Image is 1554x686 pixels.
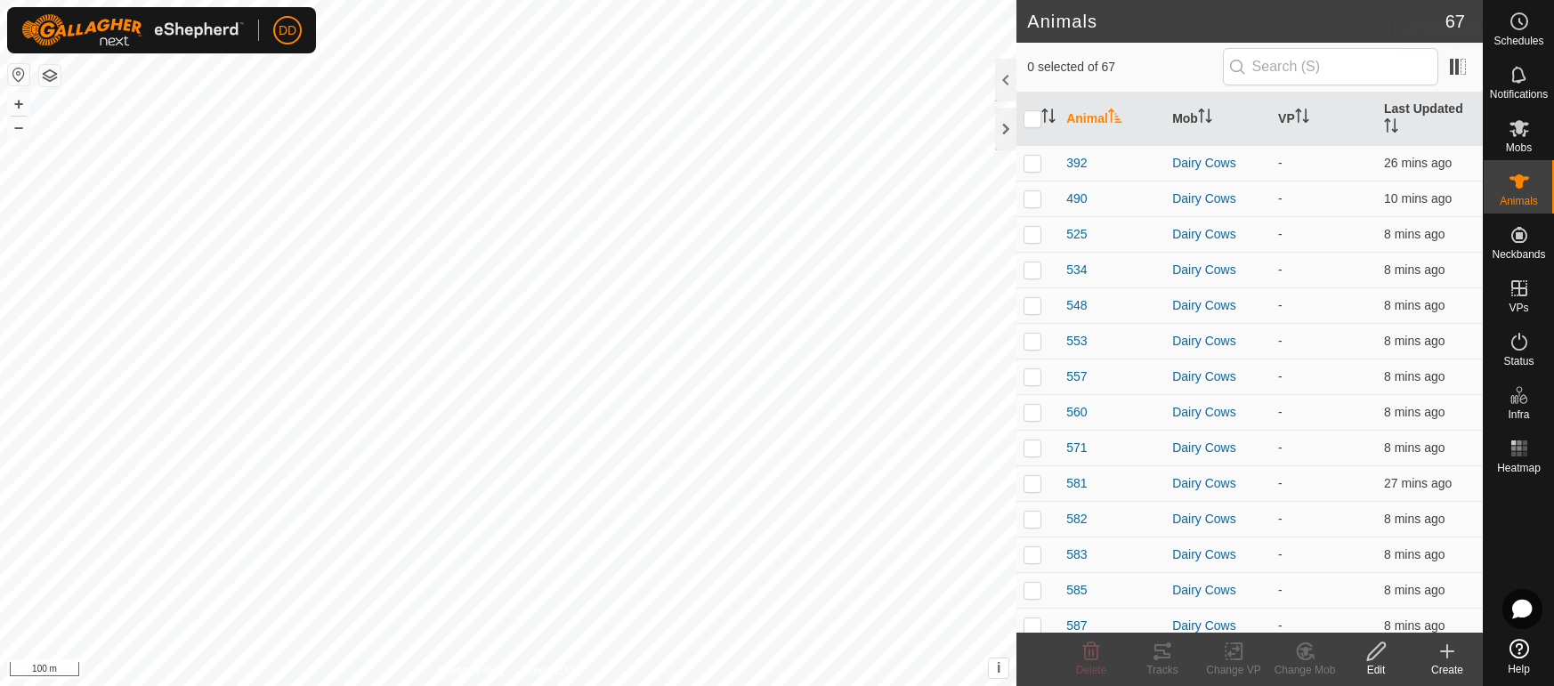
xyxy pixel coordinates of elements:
[1445,8,1465,35] span: 67
[21,14,244,46] img: Gallagher Logo
[1384,369,1445,383] span: 13 Aug 2025, 5:41 am
[1278,262,1283,277] app-display-virtual-paddock-transition: -
[1500,196,1538,206] span: Animals
[1066,332,1087,351] span: 553
[279,21,296,40] span: DD
[1278,583,1283,597] app-display-virtual-paddock-transition: -
[1384,334,1445,348] span: 13 Aug 2025, 5:41 am
[1278,405,1283,419] app-display-virtual-paddock-transition: -
[1384,618,1445,633] span: 13 Aug 2025, 5:41 am
[1041,111,1056,125] p-sorticon: Activate to sort
[1066,510,1087,529] span: 582
[1384,191,1452,206] span: 13 Aug 2025, 5:40 am
[1059,93,1165,146] th: Animal
[1066,367,1087,386] span: 557
[1377,93,1483,146] th: Last Updated
[1223,48,1438,85] input: Search (S)
[1384,476,1452,490] span: 13 Aug 2025, 5:23 am
[1127,662,1198,678] div: Tracks
[1295,111,1309,125] p-sorticon: Activate to sort
[1172,190,1264,208] div: Dairy Cows
[1278,334,1283,348] app-display-virtual-paddock-transition: -
[1066,403,1087,422] span: 560
[1384,156,1452,170] span: 13 Aug 2025, 5:24 am
[1172,439,1264,457] div: Dairy Cows
[1278,298,1283,312] app-display-virtual-paddock-transition: -
[1172,225,1264,244] div: Dairy Cows
[1384,512,1445,526] span: 13 Aug 2025, 5:42 am
[1066,190,1087,208] span: 490
[1066,439,1087,457] span: 571
[1508,664,1530,674] span: Help
[1076,664,1107,676] span: Delete
[1108,111,1122,125] p-sorticon: Activate to sort
[8,117,29,138] button: –
[1172,154,1264,173] div: Dairy Cows
[526,663,579,679] a: Contact Us
[1172,581,1264,600] div: Dairy Cows
[1066,617,1087,635] span: 587
[438,663,505,679] a: Privacy Policy
[1497,463,1541,473] span: Heatmap
[1384,227,1445,241] span: 13 Aug 2025, 5:41 am
[1384,440,1445,455] span: 13 Aug 2025, 5:42 am
[1027,58,1222,77] span: 0 selected of 67
[1172,474,1264,493] div: Dairy Cows
[997,660,1000,675] span: i
[989,658,1008,678] button: i
[1412,662,1483,678] div: Create
[1027,11,1445,32] h2: Animals
[1172,332,1264,351] div: Dairy Cows
[1508,409,1529,420] span: Infra
[1271,93,1377,146] th: VP
[1384,262,1445,277] span: 13 Aug 2025, 5:41 am
[1066,474,1087,493] span: 581
[1384,405,1445,419] span: 13 Aug 2025, 5:42 am
[8,93,29,115] button: +
[1172,367,1264,386] div: Dairy Cows
[1484,632,1554,682] a: Help
[1278,547,1283,561] app-display-virtual-paddock-transition: -
[1493,36,1543,46] span: Schedules
[1278,191,1283,206] app-display-virtual-paddock-transition: -
[1172,261,1264,279] div: Dairy Cows
[1384,121,1398,135] p-sorticon: Activate to sort
[1198,662,1269,678] div: Change VP
[1278,618,1283,633] app-display-virtual-paddock-transition: -
[1278,227,1283,241] app-display-virtual-paddock-transition: -
[1172,617,1264,635] div: Dairy Cows
[1384,298,1445,312] span: 13 Aug 2025, 5:41 am
[8,64,29,85] button: Reset Map
[1172,296,1264,315] div: Dairy Cows
[1278,156,1283,170] app-display-virtual-paddock-transition: -
[1066,154,1087,173] span: 392
[1490,89,1548,100] span: Notifications
[1278,512,1283,526] app-display-virtual-paddock-transition: -
[1066,225,1087,244] span: 525
[1509,303,1528,313] span: VPs
[1384,583,1445,597] span: 13 Aug 2025, 5:42 am
[1492,249,1545,260] span: Neckbands
[1340,662,1412,678] div: Edit
[1198,111,1212,125] p-sorticon: Activate to sort
[1172,545,1264,564] div: Dairy Cows
[1066,545,1087,564] span: 583
[1269,662,1340,678] div: Change Mob
[1278,369,1283,383] app-display-virtual-paddock-transition: -
[1172,510,1264,529] div: Dairy Cows
[1172,403,1264,422] div: Dairy Cows
[1278,476,1283,490] app-display-virtual-paddock-transition: -
[1384,547,1445,561] span: 13 Aug 2025, 5:41 am
[1503,356,1534,367] span: Status
[1066,296,1087,315] span: 548
[1066,261,1087,279] span: 534
[39,65,61,86] button: Map Layers
[1066,581,1087,600] span: 585
[1165,93,1271,146] th: Mob
[1506,142,1532,153] span: Mobs
[1278,440,1283,455] app-display-virtual-paddock-transition: -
